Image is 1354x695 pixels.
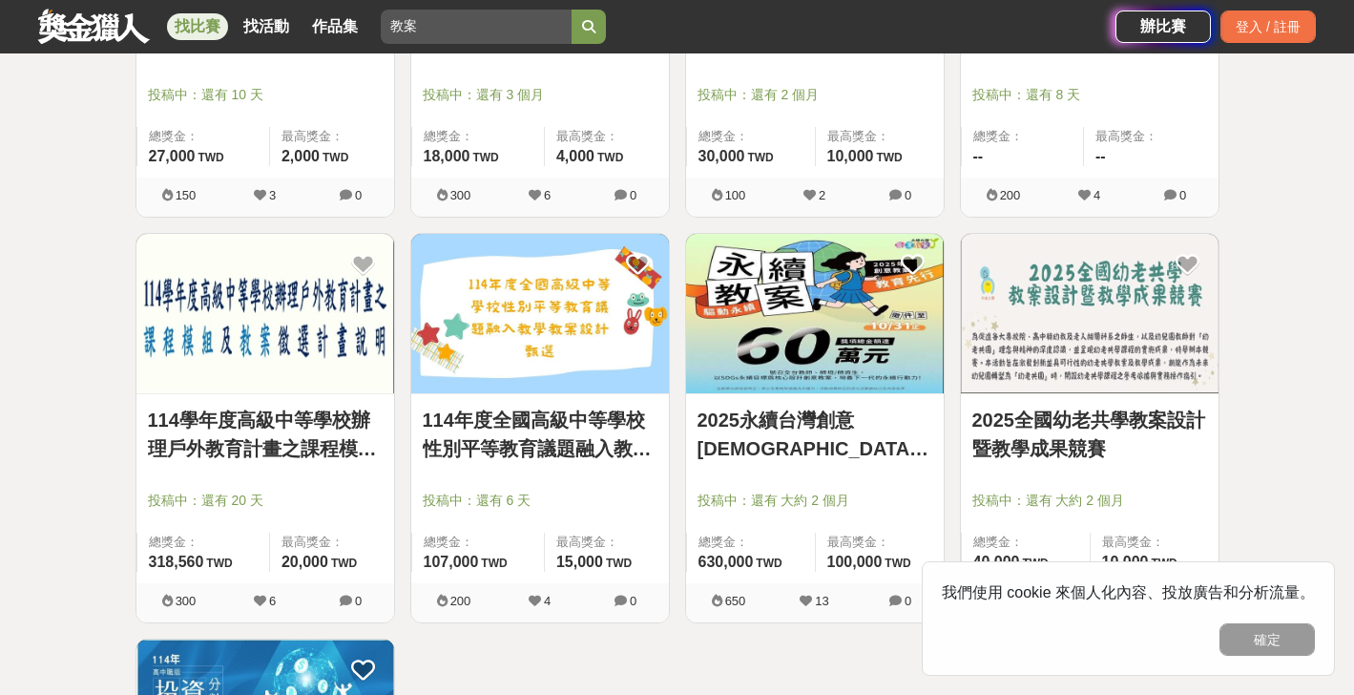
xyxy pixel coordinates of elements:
[167,13,228,40] a: 找比賽
[972,406,1207,463] a: 2025全國幼老共學教案設計暨教學成果競賽
[355,594,362,608] span: 0
[472,151,498,164] span: TWD
[827,533,932,552] span: 最高獎金：
[148,491,383,511] span: 投稿中：還有 20 天
[423,491,657,511] span: 投稿中：還有 6 天
[973,554,1020,570] span: 40,000
[885,557,910,570] span: TWD
[556,554,603,570] span: 15,000
[481,557,507,570] span: TWD
[148,85,383,105] span: 投稿中：還有 10 天
[281,127,383,146] span: 最高獎金：
[236,13,297,40] a: 找活動
[281,148,320,164] span: 2,000
[423,406,657,463] a: 114年度全國高級中等學校性別平等教育議題融入教學教案設計甄選
[827,127,932,146] span: 最高獎金：
[149,127,258,146] span: 總獎金：
[747,151,773,164] span: TWD
[450,188,471,202] span: 300
[198,151,223,164] span: TWD
[972,85,1207,105] span: 投稿中：還有 8 天
[323,151,348,164] span: TWD
[424,533,532,552] span: 總獎金：
[606,557,632,570] span: TWD
[686,234,944,394] a: Cover Image
[1220,11,1316,43] div: 登入 / 註冊
[450,594,471,608] span: 200
[1095,127,1207,146] span: 最高獎金：
[698,127,803,146] span: 總獎金：
[1000,188,1021,202] span: 200
[1219,623,1315,656] button: 確定
[973,127,1073,146] span: 總獎金：
[1115,11,1211,43] a: 辦比賽
[281,554,328,570] span: 20,000
[815,594,828,608] span: 13
[973,148,984,164] span: --
[698,148,745,164] span: 30,000
[544,188,551,202] span: 6
[725,594,746,608] span: 650
[556,533,657,552] span: 最高獎金：
[149,533,258,552] span: 總獎金：
[756,557,781,570] span: TWD
[973,533,1078,552] span: 總獎金：
[331,557,357,570] span: TWD
[942,584,1315,600] span: 我們使用 cookie 來個人化內容、投放廣告和分析流量。
[424,127,532,146] span: 總獎金：
[355,188,362,202] span: 0
[1095,148,1106,164] span: --
[148,406,383,463] a: 114學年度高級中等學校辦理戶外教育計畫之課程模組及教案徵選計畫
[304,13,365,40] a: 作品集
[961,234,1219,394] a: Cover Image
[281,533,383,552] span: 最高獎金：
[972,491,1207,511] span: 投稿中：還有 大約 2 個月
[176,594,197,608] span: 300
[544,594,551,608] span: 4
[556,148,594,164] span: 4,000
[149,148,196,164] span: 27,000
[269,594,276,608] span: 6
[206,557,232,570] span: TWD
[1102,554,1149,570] span: 10,000
[819,188,825,202] span: 2
[424,554,479,570] span: 107,000
[176,188,197,202] span: 150
[827,148,874,164] span: 10,000
[630,594,636,608] span: 0
[876,151,902,164] span: TWD
[961,234,1219,393] img: Cover Image
[905,188,911,202] span: 0
[136,234,394,393] img: Cover Image
[698,533,803,552] span: 總獎金：
[698,406,932,463] a: 2025永續台灣創意[DEMOGRAPHIC_DATA]徵件
[556,127,657,146] span: 最高獎金：
[686,234,944,393] img: Cover Image
[1022,557,1048,570] span: TWD
[725,188,746,202] span: 100
[411,234,669,393] img: Cover Image
[381,10,572,44] input: 總獎金40萬元—全球自行車設計比賽
[698,85,932,105] span: 投稿中：還有 2 個月
[1102,533,1207,552] span: 最高獎金：
[698,554,754,570] span: 630,000
[1094,188,1100,202] span: 4
[1179,188,1186,202] span: 0
[698,491,932,511] span: 投稿中：還有 大約 2 個月
[136,234,394,394] a: Cover Image
[630,188,636,202] span: 0
[827,554,883,570] span: 100,000
[149,554,204,570] span: 318,560
[411,234,669,394] a: Cover Image
[269,188,276,202] span: 3
[905,594,911,608] span: 0
[597,151,623,164] span: TWD
[423,85,657,105] span: 投稿中：還有 3 個月
[424,148,470,164] span: 18,000
[1151,557,1177,570] span: TWD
